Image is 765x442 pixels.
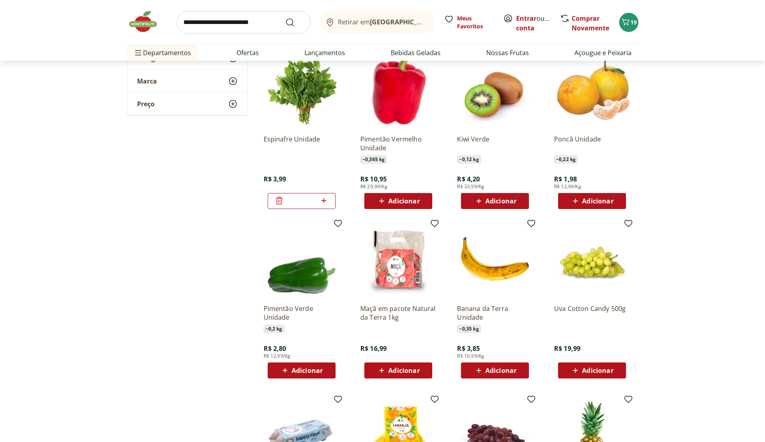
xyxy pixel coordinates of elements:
[457,353,484,359] span: R$ 10,99/Kg
[388,198,419,204] span: Adicionar
[572,14,609,32] a: Comprar Novamente
[457,325,481,333] span: ~ 0,35 kg
[360,175,387,183] span: R$ 10,95
[554,135,630,152] a: Poncã Unidade
[516,14,536,23] a: Entrar
[364,362,432,378] button: Adicionar
[554,155,578,163] span: ~ 0,22 kg
[268,362,336,378] button: Adicionar
[264,304,340,322] a: Pimentão Verde Unidade
[338,18,426,26] span: Retirar em
[285,18,304,27] button: Submit Search
[264,353,291,359] span: R$ 12,99/Kg
[485,367,517,374] span: Adicionar
[457,344,480,353] span: R$ 3,85
[264,175,286,183] span: R$ 3,99
[177,11,311,34] input: search
[457,183,484,190] span: R$ 33,99/Kg
[264,135,340,152] a: Espinafre Unidade
[516,14,560,32] a: Criar conta
[236,48,259,58] a: Ofertas
[391,48,441,58] a: Bebidas Geladas
[486,48,529,58] a: Nossas Frutas
[127,10,167,34] img: Hortifruti
[457,175,480,183] span: R$ 4,20
[485,198,517,204] span: Adicionar
[574,48,632,58] a: Açougue e Peixaria
[554,175,577,183] span: R$ 1,98
[554,304,630,322] a: Uva Cotton Candy 500g
[457,304,533,322] a: Banana da Terra Unidade
[264,222,340,298] img: Pimentão Verde Unidade
[360,52,436,128] img: Pimentão Vermelho Unidade
[133,43,143,62] button: Menu
[457,14,494,30] span: Meus Favoritos
[133,43,191,62] span: Departamentos
[554,222,630,298] img: Uva Cotton Candy 500g
[137,100,155,108] span: Preço
[457,135,533,152] a: Kiwi Verde
[461,362,529,378] button: Adicionar
[360,135,436,152] a: Pimentão Vermelho Unidade
[554,52,630,128] img: Poncã Unidade
[582,367,613,374] span: Adicionar
[457,155,481,163] span: ~ 0,12 kg
[264,325,284,333] span: ~ 0,2 kg
[554,183,581,190] span: R$ 12,99/Kg
[137,77,157,85] span: Marca
[582,198,613,204] span: Adicionar
[320,11,435,34] button: Retirar em[GEOGRAPHIC_DATA]/[GEOGRAPHIC_DATA]
[360,304,436,322] a: Maçã em pacote Natural da Terra 1kg
[304,48,345,58] a: Lançamentos
[457,52,533,128] img: Kiwi Verde
[360,183,387,190] span: R$ 29,99/Kg
[619,13,638,32] button: Carrinho
[516,14,552,33] span: ou
[127,70,247,92] button: Marca
[264,52,340,128] img: Espinafre Unidade
[264,344,286,353] span: R$ 2,80
[444,14,494,30] a: Meus Favoritos
[558,362,626,378] button: Adicionar
[360,344,387,353] span: R$ 16,99
[457,222,533,298] img: Banana da Terra Unidade
[558,193,626,209] button: Adicionar
[388,367,419,374] span: Adicionar
[554,344,580,353] span: R$ 19,99
[360,155,387,163] span: ~ 0,365 kg
[364,193,432,209] button: Adicionar
[292,367,323,374] span: Adicionar
[461,193,529,209] button: Adicionar
[360,222,436,298] img: Maçã em pacote Natural da Terra 1kg
[127,93,247,115] button: Preço
[630,18,637,26] span: 19
[370,18,505,26] b: [GEOGRAPHIC_DATA]/[GEOGRAPHIC_DATA]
